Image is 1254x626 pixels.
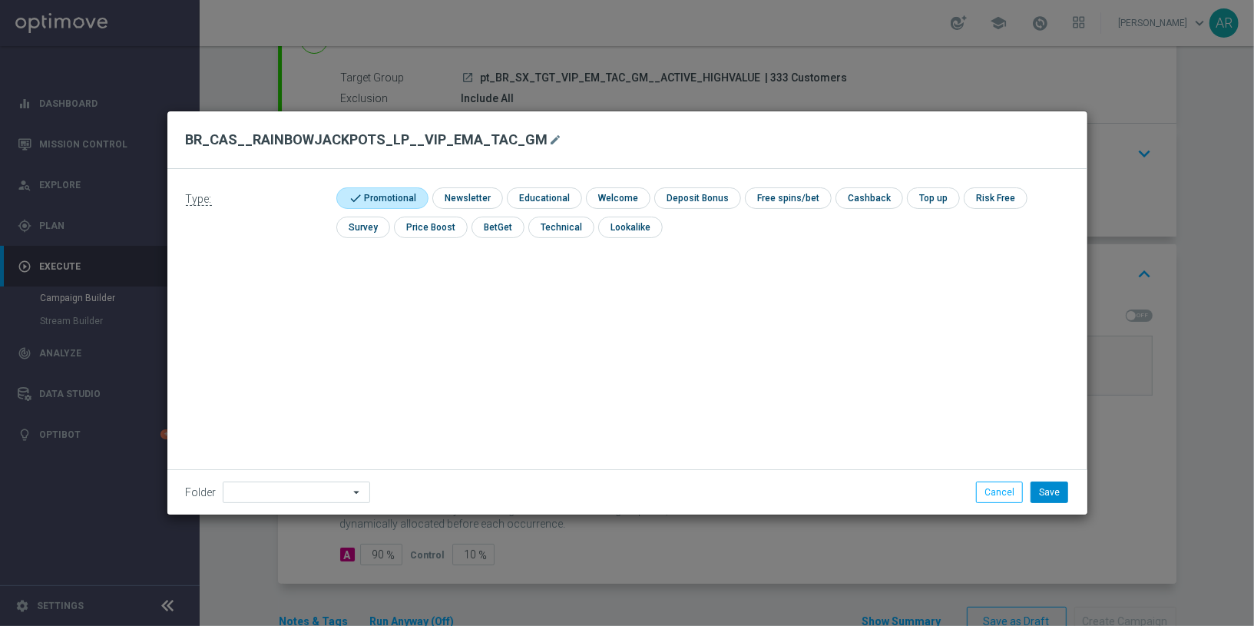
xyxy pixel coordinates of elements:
button: Save [1031,482,1068,503]
h2: BR_CAS__RAINBOWJACKPOTS_LP__VIP_EMA_TAC_GM [186,131,548,149]
button: Cancel [976,482,1023,503]
span: Type: [186,193,212,206]
label: Folder [186,486,217,499]
i: arrow_drop_down [350,482,366,502]
button: mode_edit [548,131,567,149]
i: mode_edit [550,134,562,146]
